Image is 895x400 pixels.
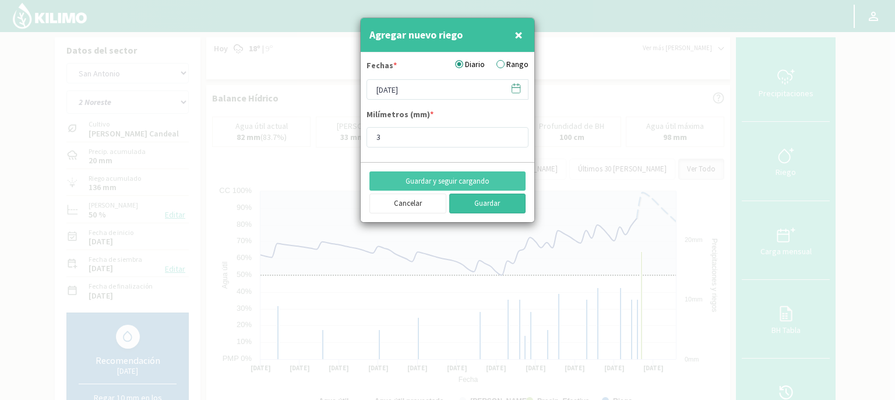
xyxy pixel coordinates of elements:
[369,171,526,191] button: Guardar y seguir cargando
[512,23,526,47] button: Close
[496,58,528,71] label: Rango
[367,108,434,124] label: Milímetros (mm)
[369,27,463,43] h4: Agregar nuevo riego
[455,58,485,71] label: Diario
[367,59,397,75] label: Fechas
[515,25,523,44] span: ×
[449,194,526,213] button: Guardar
[369,194,446,213] button: Cancelar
